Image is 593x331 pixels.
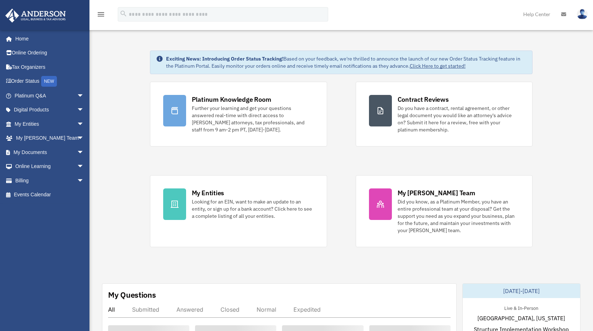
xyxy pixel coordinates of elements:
[5,32,91,46] a: Home
[108,289,156,300] div: My Questions
[3,9,68,23] img: Anderson Advisors Platinum Portal
[150,82,327,147] a: Platinum Knowledge Room Further your learning and get your questions answered real-time with dire...
[398,188,475,197] div: My [PERSON_NAME] Team
[577,9,588,19] img: User Pic
[5,46,95,60] a: Online Ordering
[41,76,57,87] div: NEW
[166,56,283,62] strong: Exciting News: Introducing Order Status Tracking!
[192,188,224,197] div: My Entities
[5,74,95,89] a: Order StatusNEW
[77,173,91,188] span: arrow_drop_down
[5,188,95,202] a: Events Calendar
[77,145,91,160] span: arrow_drop_down
[356,175,533,247] a: My [PERSON_NAME] Team Did you know, as a Platinum Member, you have an entire professional team at...
[5,159,95,174] a: Online Learningarrow_drop_down
[150,175,327,247] a: My Entities Looking for an EIN, want to make an update to an entity, or sign up for a bank accoun...
[77,103,91,117] span: arrow_drop_down
[97,10,105,19] i: menu
[5,117,95,131] a: My Entitiesarrow_drop_down
[77,159,91,174] span: arrow_drop_down
[293,306,321,313] div: Expedited
[463,284,580,298] div: [DATE]-[DATE]
[398,105,520,133] div: Do you have a contract, rental agreement, or other legal document you would like an attorney's ad...
[5,173,95,188] a: Billingarrow_drop_down
[5,145,95,159] a: My Documentsarrow_drop_down
[120,10,127,18] i: search
[166,55,527,69] div: Based on your feedback, we're thrilled to announce the launch of our new Order Status Tracking fe...
[77,117,91,131] span: arrow_drop_down
[220,306,239,313] div: Closed
[477,314,565,322] span: [GEOGRAPHIC_DATA], [US_STATE]
[132,306,159,313] div: Submitted
[410,63,466,69] a: Click Here to get started!
[176,306,203,313] div: Answered
[5,131,95,145] a: My [PERSON_NAME] Teamarrow_drop_down
[77,88,91,103] span: arrow_drop_down
[77,131,91,146] span: arrow_drop_down
[398,95,449,104] div: Contract Reviews
[108,306,115,313] div: All
[5,88,95,103] a: Platinum Q&Aarrow_drop_down
[356,82,533,147] a: Contract Reviews Do you have a contract, rental agreement, or other legal document you would like...
[192,105,314,133] div: Further your learning and get your questions answered real-time with direct access to [PERSON_NAM...
[257,306,276,313] div: Normal
[5,103,95,117] a: Digital Productsarrow_drop_down
[5,60,95,74] a: Tax Organizers
[499,304,544,311] div: Live & In-Person
[192,198,314,220] div: Looking for an EIN, want to make an update to an entity, or sign up for a bank account? Click her...
[398,198,520,234] div: Did you know, as a Platinum Member, you have an entire professional team at your disposal? Get th...
[97,13,105,19] a: menu
[192,95,271,104] div: Platinum Knowledge Room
